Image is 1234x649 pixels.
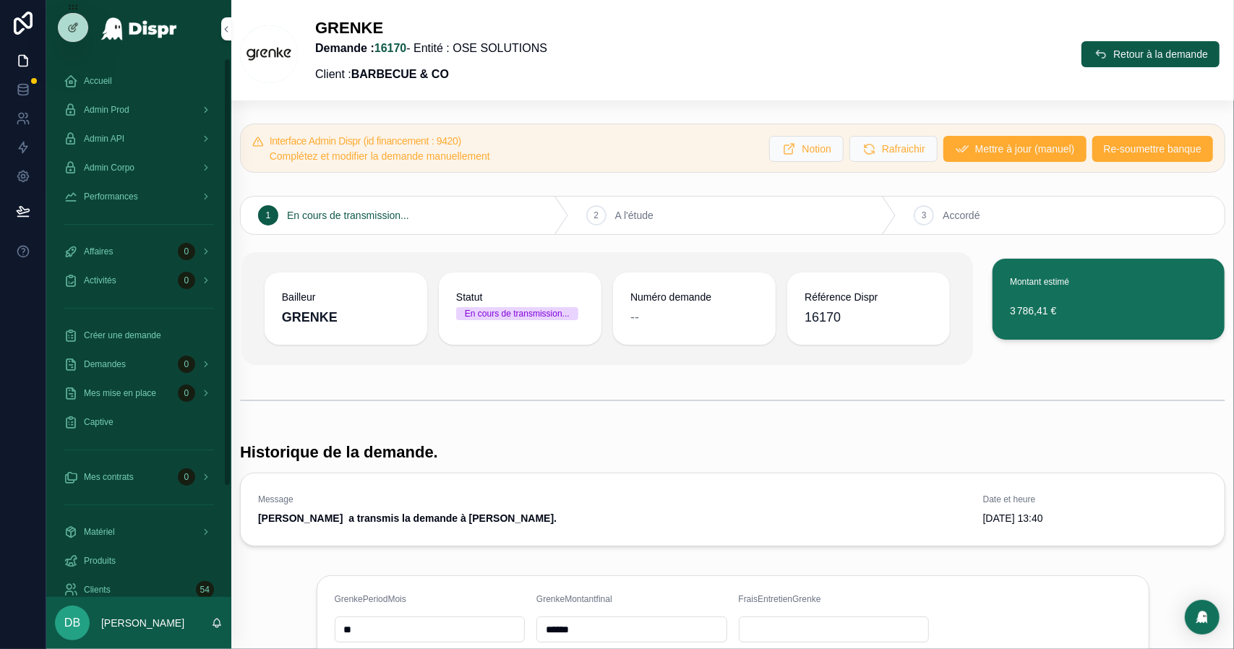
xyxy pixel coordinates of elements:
[55,97,223,123] a: Admin Prod
[282,290,410,304] span: Bailleur
[351,68,449,80] strong: BARBECUE & CO
[84,191,138,202] span: Performances
[55,464,223,490] a: Mes contrats0
[55,155,223,181] a: Admin Corpo
[100,17,178,40] img: App logo
[178,468,195,486] div: 0
[84,133,124,145] span: Admin API
[975,142,1075,156] span: Mettre à jour (manuel)
[943,136,1087,162] button: Mettre à jour (manuel)
[84,555,116,567] span: Produits
[196,581,214,598] div: 54
[849,136,938,162] button: Rafraichir
[1092,136,1213,162] button: Re-soumettre banque
[178,243,195,260] div: 0
[55,577,223,603] a: Clients54
[594,210,599,221] span: 2
[630,290,758,304] span: Numéro demande
[456,290,584,304] span: Statut
[84,330,161,341] span: Créer une demande
[615,208,654,223] span: A l'étude
[983,511,1207,525] span: [DATE] 13:40
[335,594,406,604] span: GrenkePeriodMois
[55,380,223,406] a: Mes mise en place0
[1010,277,1069,287] span: Montant estimé
[55,184,223,210] a: Performances
[55,68,223,94] a: Accueil
[55,267,223,293] a: Activités0
[315,66,547,83] p: Client :
[943,208,980,223] span: Accordé
[465,307,570,320] div: En cours de transmission...
[282,310,338,324] strong: GRENKE
[84,526,115,538] span: Matériel
[55,238,223,265] a: Affaires0
[270,149,758,163] div: Complétez et modifier la demande manuellement
[769,136,843,162] button: Notion
[84,584,111,596] span: Clients
[55,126,223,152] a: Admin API
[287,208,409,223] span: En cours de transmission...
[258,512,557,524] strong: [PERSON_NAME] a transmis la demande à [PERSON_NAME].
[101,616,184,630] p: [PERSON_NAME]
[84,358,126,370] span: Demandes
[46,58,231,597] div: scrollable content
[315,17,547,40] h1: GRENKE
[922,210,927,221] span: 3
[266,210,271,221] span: 1
[84,104,129,116] span: Admin Prod
[882,142,925,156] span: Rafraichir
[739,594,821,604] span: FraisEntretienGrenke
[55,322,223,348] a: Créer une demande
[258,494,966,505] span: Message
[802,142,831,156] span: Notion
[315,40,547,57] p: - Entité : OSE SOLUTIONS
[178,384,195,402] div: 0
[1104,142,1201,156] span: Re-soumettre banque
[240,442,438,464] h1: Historique de la demande.
[374,42,407,54] a: 16170
[84,162,134,173] span: Admin Corpo
[315,42,406,54] strong: Demande :
[84,416,113,428] span: Captive
[84,471,134,483] span: Mes contrats
[1010,304,1207,318] span: 3 786,41 €
[55,351,223,377] a: Demandes0
[536,594,612,604] span: GrenkeMontantfinal
[270,136,758,146] h5: Interface Admin Dispr (id financement : 9420)
[805,307,841,327] span: 16170
[178,272,195,289] div: 0
[1113,47,1208,61] span: Retour à la demande
[84,387,156,399] span: Mes mise en place
[805,290,933,304] span: Référence Dispr
[55,548,223,574] a: Produits
[55,409,223,435] a: Captive
[1081,41,1220,67] button: Retour à la demande
[630,307,639,327] span: --
[84,275,116,286] span: Activités
[178,356,195,373] div: 0
[983,494,1207,505] span: Date et heure
[1185,600,1220,635] div: Open Intercom Messenger
[84,75,112,87] span: Accueil
[55,519,223,545] a: Matériel
[270,150,490,162] span: Complétez et modifier la demande manuellement
[64,614,80,632] span: DB
[84,246,113,257] span: Affaires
